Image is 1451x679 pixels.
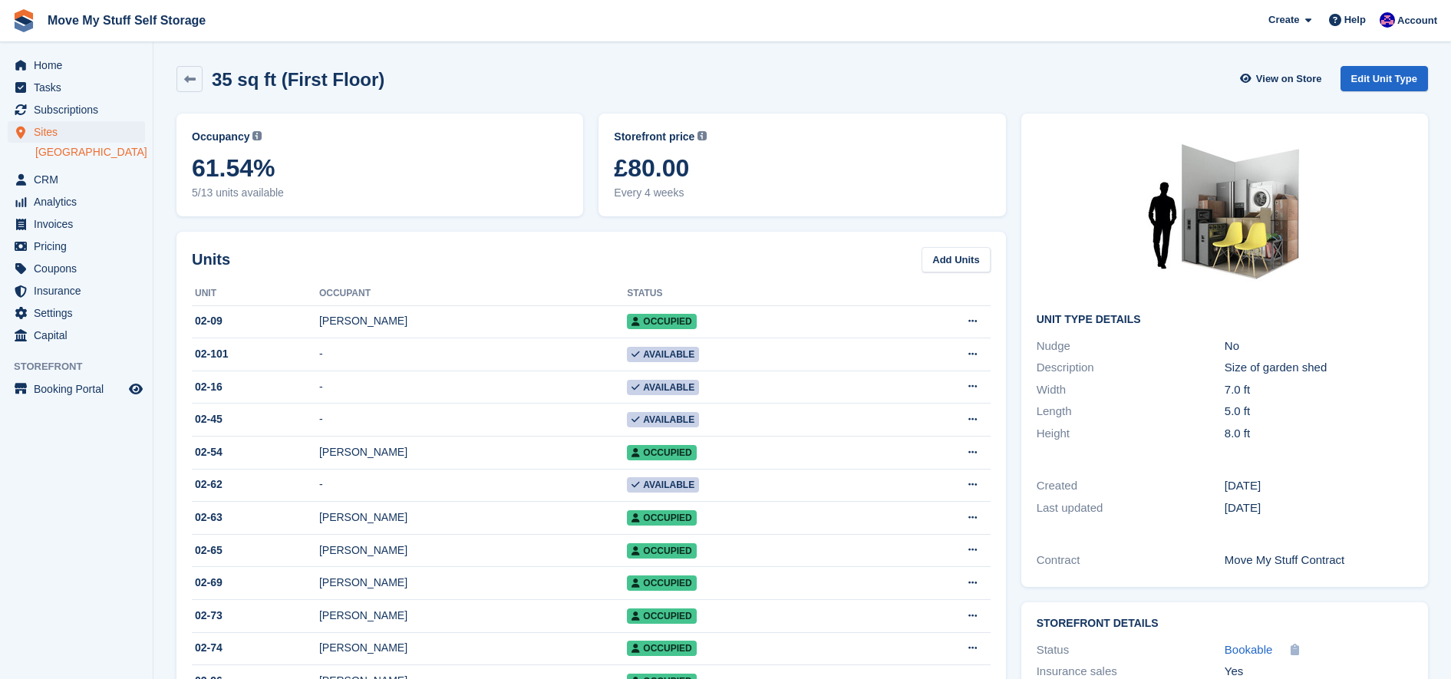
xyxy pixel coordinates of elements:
[8,325,145,346] a: menu
[34,191,126,213] span: Analytics
[8,280,145,302] a: menu
[12,9,35,32] img: stora-icon-8386f47178a22dfd0bd8f6a31ec36ba5ce8667c1dd55bd0f319d3a0aa187defe.svg
[319,575,627,591] div: [PERSON_NAME]
[8,169,145,190] a: menu
[1225,381,1413,399] div: 7.0 ft
[627,477,699,493] span: Available
[319,542,627,559] div: [PERSON_NAME]
[319,282,627,306] th: Occupant
[1344,12,1366,28] span: Help
[319,608,627,624] div: [PERSON_NAME]
[34,302,126,324] span: Settings
[8,236,145,257] a: menu
[1225,477,1413,495] div: [DATE]
[34,325,126,346] span: Capital
[1225,338,1413,355] div: No
[34,54,126,76] span: Home
[319,404,627,437] td: -
[14,359,153,374] span: Storefront
[627,543,696,559] span: Occupied
[1225,403,1413,420] div: 5.0 ft
[192,444,319,460] div: 02-54
[252,131,262,140] img: icon-info-grey-7440780725fd019a000dd9b08b2336e03edf1995a4989e88bcd33f0948082b44.svg
[34,378,126,400] span: Booking Portal
[1225,425,1413,443] div: 8.0 ft
[34,77,126,98] span: Tasks
[34,236,126,257] span: Pricing
[8,213,145,235] a: menu
[41,8,212,33] a: Move My Stuff Self Storage
[1037,499,1225,517] div: Last updated
[1238,66,1328,91] a: View on Store
[1380,12,1395,28] img: Jade Whetnall
[1225,499,1413,517] div: [DATE]
[34,99,126,120] span: Subscriptions
[319,509,627,526] div: [PERSON_NAME]
[8,54,145,76] a: menu
[1037,552,1225,569] div: Contract
[8,378,145,400] a: menu
[1037,381,1225,399] div: Width
[192,185,568,201] span: 5/13 units available
[1037,641,1225,659] div: Status
[319,444,627,460] div: [PERSON_NAME]
[8,121,145,143] a: menu
[192,154,568,182] span: 61.54%
[627,445,696,460] span: Occupied
[192,411,319,427] div: 02-45
[627,510,696,526] span: Occupied
[697,131,707,140] img: icon-info-grey-7440780725fd019a000dd9b08b2336e03edf1995a4989e88bcd33f0948082b44.svg
[1037,618,1413,630] h2: Storefront Details
[627,380,699,395] span: Available
[8,99,145,120] a: menu
[192,346,319,362] div: 02-101
[1037,359,1225,377] div: Description
[1037,425,1225,443] div: Height
[192,129,249,145] span: Occupancy
[8,258,145,279] a: menu
[35,145,145,160] a: [GEOGRAPHIC_DATA]
[614,154,990,182] span: £80.00
[192,509,319,526] div: 02-63
[627,314,696,329] span: Occupied
[192,608,319,624] div: 02-73
[319,640,627,656] div: [PERSON_NAME]
[1037,314,1413,326] h2: Unit Type details
[1225,552,1413,569] div: Move My Stuff Contract
[614,129,694,145] span: Storefront price
[1110,129,1340,302] img: 35-sqft-unit.jpg
[627,641,696,656] span: Occupied
[1037,403,1225,420] div: Length
[1397,13,1437,28] span: Account
[627,347,699,362] span: Available
[319,338,627,371] td: -
[627,282,878,306] th: Status
[192,542,319,559] div: 02-65
[34,258,126,279] span: Coupons
[34,280,126,302] span: Insurance
[192,640,319,656] div: 02-74
[34,213,126,235] span: Invoices
[627,575,696,591] span: Occupied
[192,575,319,591] div: 02-69
[1037,477,1225,495] div: Created
[1341,66,1428,91] a: Edit Unit Type
[34,169,126,190] span: CRM
[319,469,627,502] td: -
[319,313,627,329] div: [PERSON_NAME]
[192,248,230,271] h2: Units
[614,185,990,201] span: Every 4 weeks
[627,608,696,624] span: Occupied
[192,313,319,329] div: 02-09
[212,69,384,90] h2: 35 sq ft (First Floor)
[8,77,145,98] a: menu
[192,282,319,306] th: Unit
[1037,338,1225,355] div: Nudge
[627,412,699,427] span: Available
[922,247,990,272] a: Add Units
[1225,359,1413,377] div: Size of garden shed
[1268,12,1299,28] span: Create
[8,191,145,213] a: menu
[1225,643,1273,656] span: Bookable
[34,121,126,143] span: Sites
